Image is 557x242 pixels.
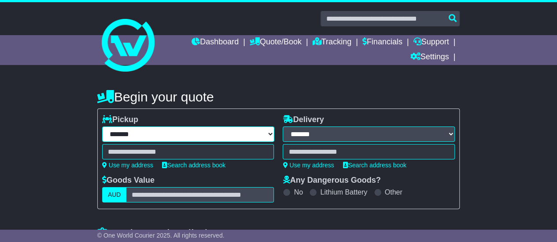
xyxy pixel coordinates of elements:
h4: Begin your quote [97,90,460,104]
a: Quote/Book [250,35,302,50]
a: Use my address [283,162,334,169]
a: Search address book [162,162,225,169]
a: Tracking [313,35,351,50]
label: Delivery [283,115,324,125]
a: Financials [362,35,402,50]
span: © One World Courier 2025. All rights reserved. [97,232,225,239]
a: Dashboard [192,35,239,50]
label: Goods Value [102,176,155,185]
a: Use my address [102,162,153,169]
label: Pickup [102,115,138,125]
label: AUD [102,187,127,202]
label: Lithium Battery [320,188,367,196]
a: Support [413,35,449,50]
label: No [294,188,302,196]
label: Any Dangerous Goods? [283,176,380,185]
h4: Package details | [97,227,208,242]
a: Settings [410,50,449,65]
a: Search address book [343,162,406,169]
label: Other [385,188,402,196]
